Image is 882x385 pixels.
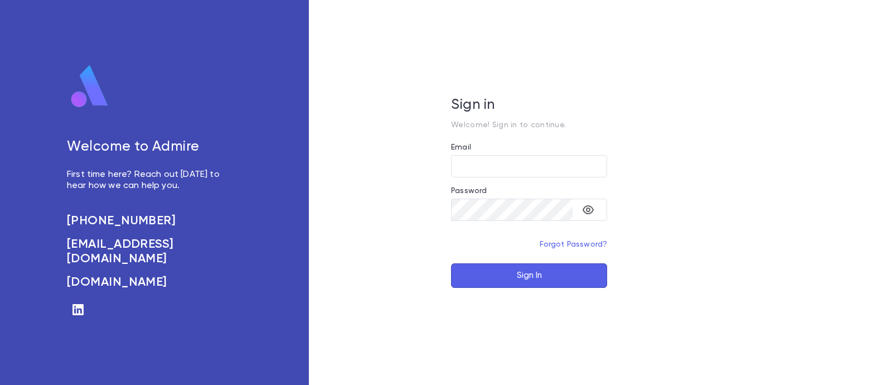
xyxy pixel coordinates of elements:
[67,237,232,266] a: [EMAIL_ADDRESS][DOMAIN_NAME]
[67,214,232,228] a: [PHONE_NUMBER]
[451,121,607,129] p: Welcome! Sign in to continue.
[67,139,232,156] h5: Welcome to Admire
[67,169,232,191] p: First time here? Reach out [DATE] to hear how we can help you.
[540,240,608,248] a: Forgot Password?
[451,186,487,195] label: Password
[451,263,607,288] button: Sign In
[67,64,113,109] img: logo
[67,275,232,290] a: [DOMAIN_NAME]
[577,199,599,221] button: toggle password visibility
[451,143,471,152] label: Email
[451,97,607,114] h5: Sign in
